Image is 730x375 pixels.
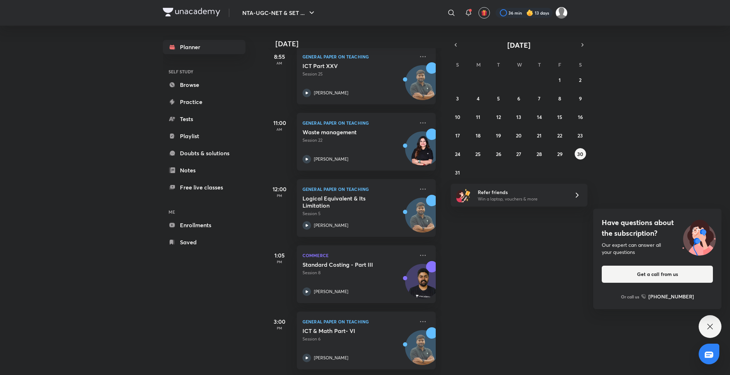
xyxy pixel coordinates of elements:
a: Saved [163,235,245,249]
button: August 10, 2025 [452,111,463,123]
abbr: August 26, 2025 [496,151,501,157]
p: Session 6 [302,336,414,342]
abbr: August 4, 2025 [477,95,480,102]
p: Session 22 [302,137,414,144]
img: Avatar [405,268,440,302]
abbr: August 14, 2025 [537,114,542,120]
abbr: August 10, 2025 [455,114,460,120]
p: General Paper on Teaching [302,185,414,193]
abbr: August 9, 2025 [579,95,582,102]
button: August 23, 2025 [575,130,586,141]
button: August 30, 2025 [575,148,586,160]
a: Browse [163,78,245,92]
button: August 27, 2025 [513,148,524,160]
button: August 17, 2025 [452,130,463,141]
h4: Have questions about the subscription? [602,217,713,239]
button: August 13, 2025 [513,111,524,123]
abbr: August 21, 2025 [537,132,542,139]
abbr: August 31, 2025 [455,169,460,176]
button: August 16, 2025 [575,111,586,123]
abbr: August 15, 2025 [557,114,562,120]
img: streak [526,9,533,16]
p: [PERSON_NAME] [314,222,348,229]
abbr: Friday [558,61,561,68]
a: Playlist [163,129,245,143]
button: August 21, 2025 [534,130,545,141]
img: Sakshi Nath [555,7,568,19]
p: Session 25 [302,71,414,77]
abbr: Tuesday [497,61,500,68]
img: Avatar [405,135,440,170]
abbr: August 7, 2025 [538,95,540,102]
button: Get a call from us [602,266,713,283]
abbr: August 17, 2025 [455,132,460,139]
img: Avatar [405,334,440,368]
abbr: Thursday [538,61,541,68]
a: Practice [163,95,245,109]
abbr: August 23, 2025 [578,132,583,139]
a: Doubts & solutions [163,146,245,160]
a: Planner [163,40,245,54]
abbr: August 18, 2025 [476,132,481,139]
button: August 28, 2025 [534,148,545,160]
button: August 8, 2025 [554,93,565,104]
h5: 11:00 [265,119,294,127]
div: Our expert can answer all your questions [602,241,713,256]
button: August 5, 2025 [493,93,504,104]
p: Or call us [621,293,639,300]
p: General Paper on Teaching [302,119,414,127]
button: August 1, 2025 [554,74,565,85]
h5: 1:05 [265,251,294,260]
h5: Waste management [302,129,391,136]
abbr: August 30, 2025 [577,151,583,157]
abbr: August 6, 2025 [517,95,520,102]
button: [DATE] [461,40,578,50]
h5: 8:55 [265,52,294,61]
p: General Paper on Teaching [302,52,414,61]
h6: [PHONE_NUMBER] [648,293,694,300]
a: Enrollments [163,218,245,232]
h6: Refer friends [478,188,565,196]
a: [PHONE_NUMBER] [641,293,694,300]
button: August 9, 2025 [575,93,586,104]
img: referral [456,188,471,202]
button: August 11, 2025 [472,111,484,123]
button: avatar [478,7,490,19]
h6: SELF STUDY [163,66,245,78]
button: August 7, 2025 [534,93,545,104]
span: [DATE] [507,40,530,50]
abbr: August 12, 2025 [496,114,501,120]
p: Session 8 [302,270,414,276]
img: Company Logo [163,8,220,16]
abbr: August 11, 2025 [476,114,480,120]
h5: 12:00 [265,185,294,193]
h5: ICT & Math Part- VI [302,327,391,334]
button: August 12, 2025 [493,111,504,123]
abbr: August 22, 2025 [557,132,562,139]
p: [PERSON_NAME] [314,156,348,162]
a: Company Logo [163,8,220,18]
p: AM [265,127,294,131]
abbr: August 25, 2025 [475,151,481,157]
img: Avatar [405,69,440,103]
button: August 22, 2025 [554,130,565,141]
abbr: August 3, 2025 [456,95,459,102]
h5: ICT Part XXV [302,62,391,69]
abbr: August 27, 2025 [516,151,521,157]
a: Tests [163,112,245,126]
a: Free live classes [163,180,245,194]
abbr: August 29, 2025 [557,151,563,157]
abbr: Wednesday [517,61,522,68]
p: Session 5 [302,210,414,217]
h6: ME [163,206,245,218]
button: August 29, 2025 [554,148,565,160]
abbr: Monday [476,61,481,68]
abbr: August 1, 2025 [559,77,561,83]
button: NTA-UGC-NET & SET ... [238,6,320,20]
p: [PERSON_NAME] [314,90,348,96]
button: August 3, 2025 [452,93,463,104]
abbr: August 2, 2025 [579,77,581,83]
abbr: August 20, 2025 [516,132,522,139]
abbr: August 19, 2025 [496,132,501,139]
abbr: Saturday [579,61,582,68]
